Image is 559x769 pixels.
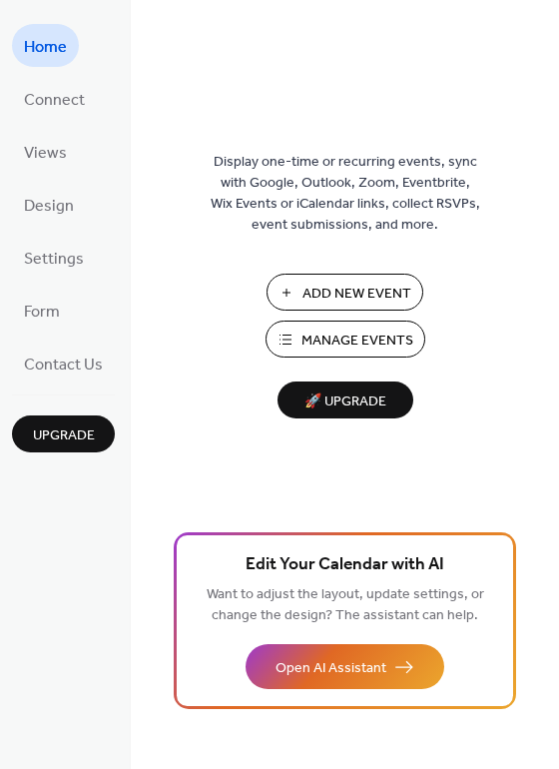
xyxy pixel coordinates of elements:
[24,244,84,275] span: Settings
[12,24,79,67] a: Home
[24,297,60,328] span: Form
[12,415,115,452] button: Upgrade
[24,85,85,116] span: Connect
[24,350,103,381] span: Contact Us
[24,32,67,63] span: Home
[278,382,413,418] button: 🚀 Upgrade
[266,321,425,358] button: Manage Events
[211,152,480,236] span: Display one-time or recurring events, sync with Google, Outlook, Zoom, Eventbrite, Wix Events or ...
[33,425,95,446] span: Upgrade
[302,284,411,305] span: Add New Event
[12,77,97,120] a: Connect
[24,191,74,222] span: Design
[246,551,444,579] span: Edit Your Calendar with AI
[24,138,67,169] span: Views
[12,236,96,279] a: Settings
[12,342,115,384] a: Contact Us
[12,183,86,226] a: Design
[12,289,72,332] a: Form
[246,644,444,689] button: Open AI Assistant
[301,331,413,352] span: Manage Events
[12,130,79,173] a: Views
[267,274,423,311] button: Add New Event
[207,581,484,629] span: Want to adjust the layout, update settings, or change the design? The assistant can help.
[289,388,401,415] span: 🚀 Upgrade
[276,658,386,679] span: Open AI Assistant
